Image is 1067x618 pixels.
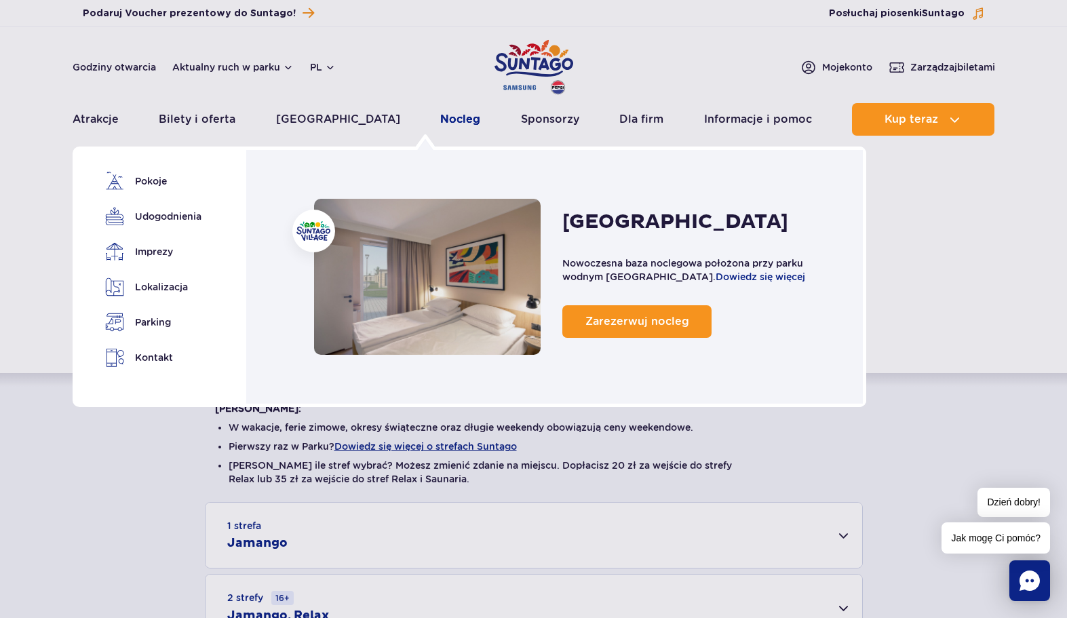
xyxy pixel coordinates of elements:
a: Parking [105,313,197,332]
span: Dzień dobry! [977,488,1050,517]
a: Dowiedz się więcej [716,271,805,282]
span: Moje konto [822,60,872,74]
a: Nocleg [314,199,541,355]
a: Sponsorzy [521,103,579,136]
div: Chat [1009,560,1050,601]
a: Godziny otwarcia [73,60,156,74]
a: Pokoje [105,172,197,191]
button: pl [310,60,336,74]
span: Jak mogę Ci pomóc? [942,522,1050,554]
a: Dla firm [619,103,663,136]
button: Aktualny ruch w parku [172,62,294,73]
span: Zarezerwuj nocleg [585,315,689,328]
span: Kup teraz [885,113,938,125]
a: [GEOGRAPHIC_DATA] [276,103,400,136]
a: Bilety i oferta [159,103,235,136]
a: Mojekonto [800,59,872,75]
a: Imprezy [105,242,197,261]
button: Kup teraz [852,103,994,136]
a: Informacje i pomoc [704,103,812,136]
a: Zarezerwuj nocleg [562,305,712,338]
a: Zarządzajbiletami [889,59,995,75]
a: Udogodnienia [105,207,197,226]
a: Atrakcje [73,103,119,136]
a: Nocleg [440,103,480,136]
img: Suntago [296,221,330,241]
p: Nowoczesna baza noclegowa położona przy parku wodnym [GEOGRAPHIC_DATA]. [562,256,835,284]
h2: [GEOGRAPHIC_DATA] [562,209,788,235]
a: Kontakt [105,348,197,368]
span: Zarządzaj biletami [910,60,995,74]
a: Lokalizacja [105,277,197,296]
